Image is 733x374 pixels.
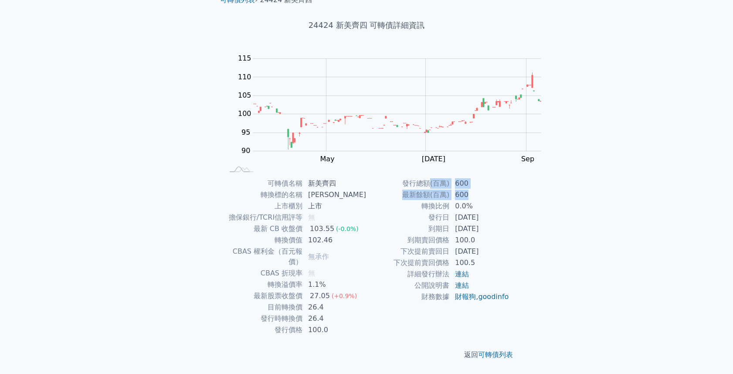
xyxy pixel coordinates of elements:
[366,291,450,303] td: 財務數據
[366,212,450,223] td: 發行日
[366,178,450,189] td: 發行總額(百萬)
[224,223,303,235] td: 最新 CB 收盤價
[450,235,509,246] td: 100.0
[224,313,303,324] td: 發行時轉換價
[455,281,469,289] a: 連結
[450,246,509,257] td: [DATE]
[224,279,303,290] td: 轉換溢價率
[366,201,450,212] td: 轉換比例
[366,257,450,269] td: 下次提前賣回價格
[224,178,303,189] td: 可轉債名稱
[238,73,251,81] tspan: 110
[238,109,251,118] tspan: 100
[238,54,251,62] tspan: 115
[303,313,366,324] td: 26.4
[224,324,303,336] td: 發行價格
[521,155,534,163] tspan: Sep
[308,213,315,221] span: 無
[213,350,520,360] p: 返回
[234,54,554,180] g: Chart
[224,268,303,279] td: CBAS 折現率
[224,189,303,201] td: 轉換標的名稱
[366,189,450,201] td: 最新餘額(百萬)
[478,292,509,301] a: goodinfo
[224,302,303,313] td: 目前轉換價
[241,146,250,155] tspan: 90
[303,302,366,313] td: 26.4
[332,292,357,299] span: (+0.9%)
[320,155,335,163] tspan: May
[366,235,450,246] td: 到期賣回價格
[336,225,359,232] span: (-0.0%)
[450,291,509,303] td: ,
[303,201,366,212] td: 上市
[213,19,520,31] h1: 24424 新美齊四 可轉債詳細資訊
[308,291,332,301] div: 27.05
[303,279,366,290] td: 1.1%
[303,189,366,201] td: [PERSON_NAME]
[224,201,303,212] td: 上市櫃別
[241,128,250,136] tspan: 95
[450,257,509,269] td: 100.5
[366,280,450,291] td: 公開說明書
[303,178,366,189] td: 新美齊四
[308,269,315,277] span: 無
[308,252,329,261] span: 無承作
[450,212,509,223] td: [DATE]
[224,235,303,246] td: 轉換價值
[224,290,303,302] td: 最新股票收盤價
[450,189,509,201] td: 600
[422,155,445,163] tspan: [DATE]
[455,292,476,301] a: 財報狗
[366,223,450,235] td: 到期日
[450,201,509,212] td: 0.0%
[303,235,366,246] td: 102.46
[224,246,303,268] td: CBAS 權利金（百元報價）
[308,224,336,234] div: 103.55
[455,270,469,278] a: 連結
[450,178,509,189] td: 600
[366,269,450,280] td: 詳細發行辦法
[478,350,513,359] a: 可轉債列表
[224,212,303,223] td: 擔保銀行/TCRI信用評等
[450,223,509,235] td: [DATE]
[303,324,366,336] td: 100.0
[238,91,251,99] tspan: 105
[366,246,450,257] td: 下次提前賣回日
